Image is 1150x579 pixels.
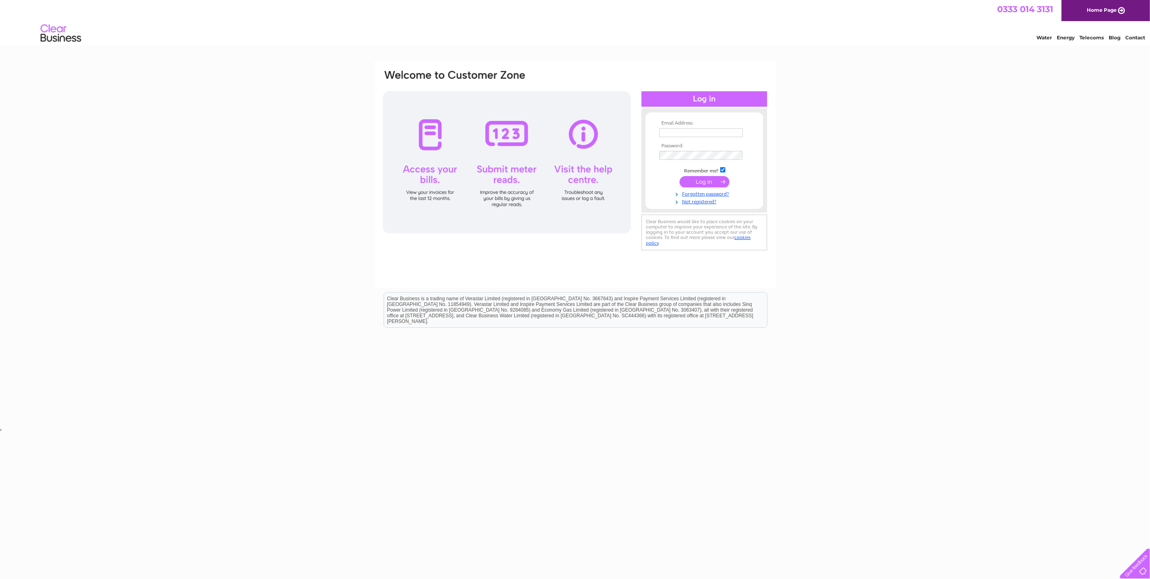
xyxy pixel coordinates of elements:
div: Clear Business is a trading name of Verastar Limited (registered in [GEOGRAPHIC_DATA] No. 3667643... [384,4,767,39]
input: Submit [680,176,729,187]
div: Clear Business would like to place cookies on your computer to improve your experience of the sit... [642,215,767,250]
td: Remember me? [657,166,751,174]
a: Water [1036,34,1052,41]
a: Forgotten password? [659,189,751,197]
a: Not registered? [659,197,751,205]
a: Contact [1125,34,1145,41]
a: Energy [1057,34,1075,41]
a: Blog [1109,34,1120,41]
a: Telecoms [1079,34,1104,41]
th: Email Address: [657,121,751,126]
img: logo.png [40,21,82,46]
a: 0333 014 3131 [997,4,1053,14]
th: Password: [657,143,751,149]
a: cookies policy [646,235,751,245]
